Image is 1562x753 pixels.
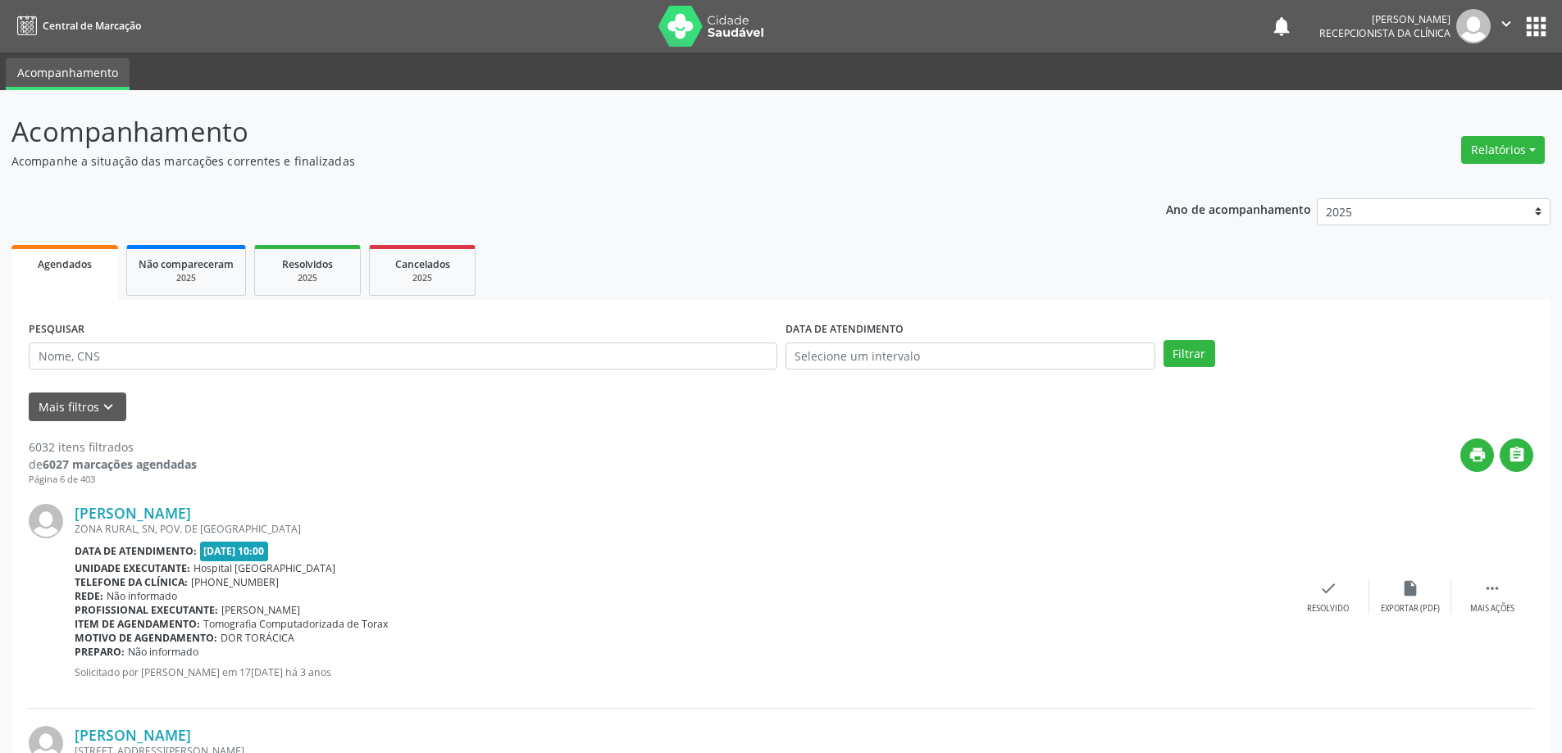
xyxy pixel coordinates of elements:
[194,561,335,575] span: Hospital [GEOGRAPHIC_DATA]
[99,398,117,416] i: keyboard_arrow_down
[1456,9,1491,43] img: img
[1166,198,1311,219] p: Ano de acompanhamento
[1497,15,1515,33] i: 
[29,392,126,421] button: Mais filtroskeyboard_arrow_down
[75,561,190,575] b: Unidade executante:
[221,603,300,617] span: [PERSON_NAME]
[75,617,200,631] b: Item de agendamento:
[11,111,1089,152] p: Acompanhamento
[43,19,141,33] span: Central de Marcação
[75,575,188,589] b: Telefone da clínica:
[221,631,294,645] span: DOR TORÁCICA
[75,603,218,617] b: Profissional executante:
[1469,446,1487,464] i: print
[191,575,279,589] span: [PHONE_NUMBER]
[139,272,234,284] div: 2025
[1460,438,1494,472] button: print
[266,272,348,284] div: 2025
[1164,340,1215,368] button: Filtrar
[1319,579,1337,597] i: check
[1270,15,1293,38] button: notifications
[200,542,269,560] span: [DATE] 10:00
[786,342,1155,370] input: Selecione um intervalo
[1319,12,1450,26] div: [PERSON_NAME]
[11,12,141,39] a: Central de Marcação
[381,272,463,284] div: 2025
[29,438,197,456] div: 6032 itens filtrados
[1319,26,1450,40] span: Recepcionista da clínica
[29,317,84,342] label: PESQUISAR
[1307,603,1349,615] div: Resolvido
[107,589,177,603] span: Não informado
[75,726,191,744] a: [PERSON_NAME]
[1522,12,1551,41] button: apps
[75,589,103,603] b: Rede:
[1381,603,1440,615] div: Exportar (PDF)
[282,257,333,271] span: Resolvidos
[1508,446,1526,464] i: 
[75,544,197,558] b: Data de atendimento:
[75,631,217,645] b: Motivo de agendamento:
[1401,579,1419,597] i: insert_drive_file
[29,342,777,370] input: Nome, CNS
[75,665,1287,679] p: Solicitado por [PERSON_NAME] em 17[DATE] há 3 anos
[43,456,197,472] strong: 6027 marcações agendadas
[139,257,234,271] span: Não compareceram
[29,504,63,538] img: img
[203,617,388,631] span: Tomografia Computadorizada de Torax
[75,522,1287,536] div: ZONA RURAL, SN, POV. DE [GEOGRAPHIC_DATA]
[1491,9,1522,43] button: 
[1483,579,1501,597] i: 
[1461,136,1545,164] button: Relatórios
[11,152,1089,170] p: Acompanhe a situação das marcações correntes e finalizadas
[395,257,450,271] span: Cancelados
[1470,603,1514,615] div: Mais ações
[786,317,904,342] label: DATA DE ATENDIMENTO
[75,504,191,522] a: [PERSON_NAME]
[29,473,197,487] div: Página 6 de 403
[1500,438,1533,472] button: 
[75,645,125,659] b: Preparo:
[38,257,92,271] span: Agendados
[128,645,198,659] span: Não informado
[6,58,130,90] a: Acompanhamento
[29,456,197,473] div: de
